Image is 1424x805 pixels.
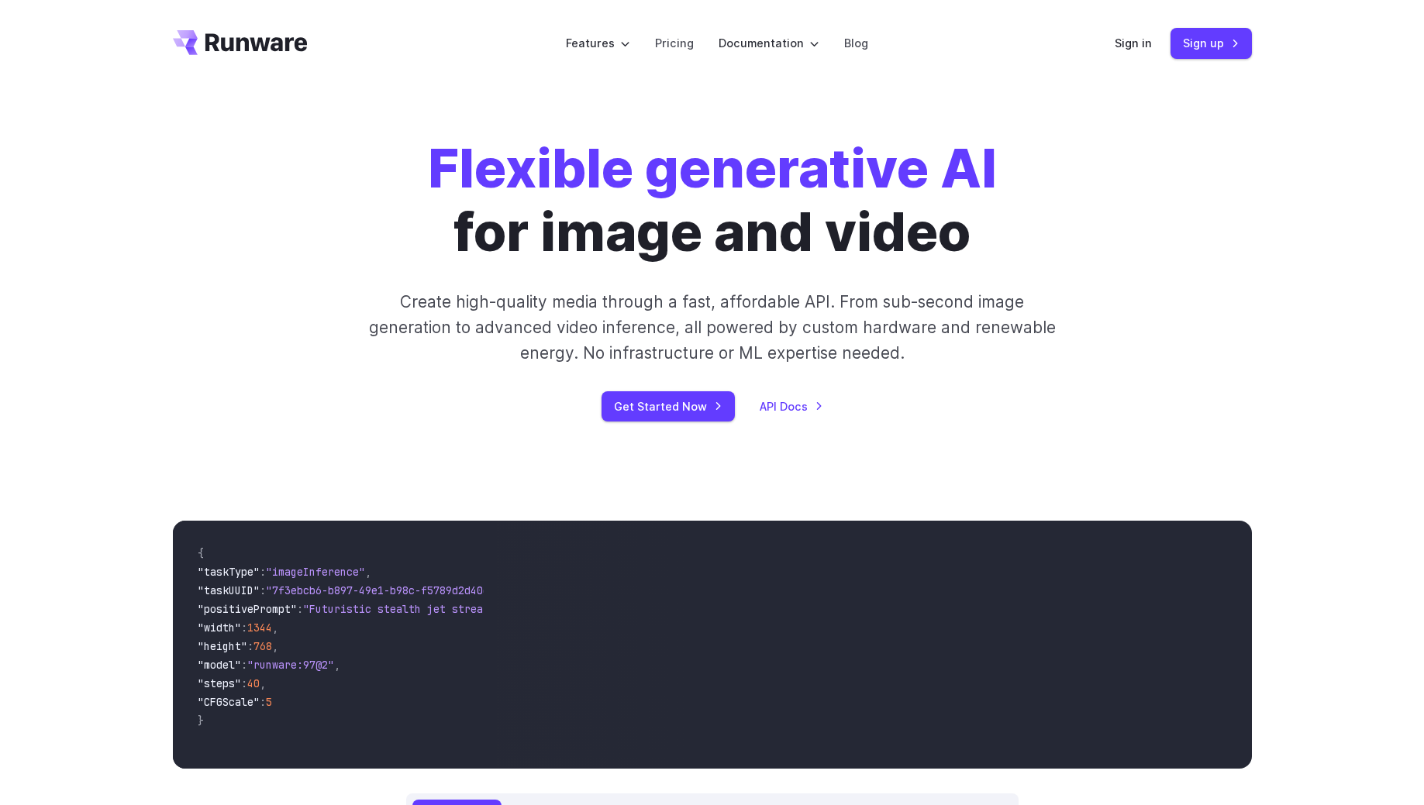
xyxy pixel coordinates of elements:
span: 40 [247,676,260,690]
label: Documentation [719,34,819,52]
span: : [241,621,247,635]
p: Create high-quality media through a fast, affordable API. From sub-second image generation to adv... [367,289,1057,366]
span: , [260,676,266,690]
span: : [241,658,247,672]
span: "model" [198,658,241,672]
label: Features [566,34,630,52]
span: , [334,658,340,672]
span: 768 [253,639,272,653]
span: 1344 [247,621,272,635]
span: 5 [266,695,272,709]
a: API Docs [760,397,823,415]
span: "taskUUID" [198,583,260,597]
a: Blog [844,34,868,52]
span: "Futuristic stealth jet streaking through a neon-lit cityscape with glowing purple exhaust" [303,602,867,616]
h1: for image and video [428,136,997,264]
span: "runware:97@2" [247,658,334,672]
span: "taskType" [198,565,260,579]
span: , [365,565,371,579]
span: { [198,546,204,560]
span: "7f3ebcb6-b897-49e1-b98c-f5789d2d40d7" [266,583,502,597]
span: "imageInference" [266,565,365,579]
span: : [297,602,303,616]
a: Go to / [173,30,308,55]
a: Get Started Now [602,391,735,421]
span: : [260,695,266,709]
a: Sign up [1171,28,1252,58]
span: : [260,583,266,597]
a: Sign in [1115,34,1152,52]
span: : [247,639,253,653]
span: "positivePrompt" [198,602,297,616]
span: , [272,639,278,653]
span: "steps" [198,676,241,690]
span: } [198,714,204,728]
a: Pricing [655,34,694,52]
strong: Flexible generative AI [428,136,997,201]
span: : [260,565,266,579]
span: "CFGScale" [198,695,260,709]
span: : [241,676,247,690]
span: "height" [198,639,247,653]
span: , [272,621,278,635]
span: "width" [198,621,241,635]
